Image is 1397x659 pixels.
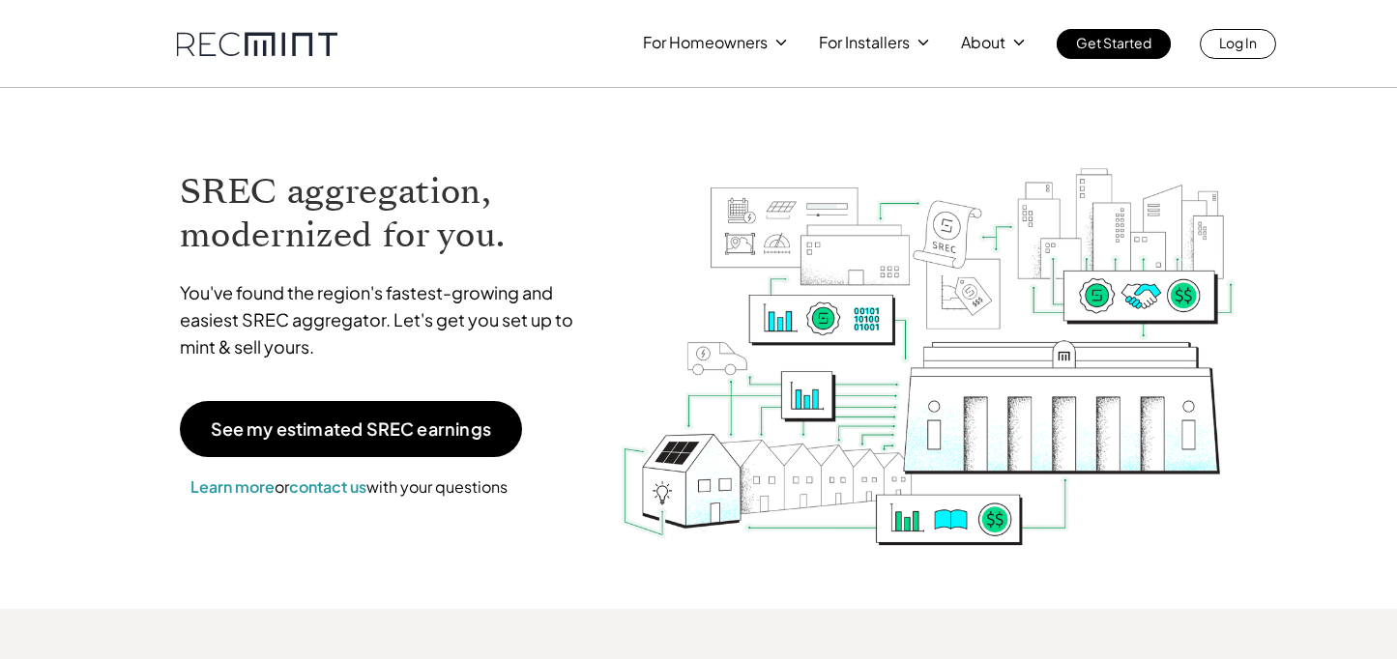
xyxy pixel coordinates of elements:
p: You've found the region's fastest-growing and easiest SREC aggregator. Let's get you set up to mi... [180,279,592,360]
img: RECmint value cycle [620,117,1237,551]
h1: SREC aggregation, modernized for you. [180,170,592,257]
a: Get Started [1057,29,1171,59]
a: contact us [289,476,366,497]
p: Get Started [1076,29,1151,56]
p: See my estimated SREC earnings [211,420,491,438]
p: Log In [1219,29,1257,56]
a: Learn more [190,476,275,497]
p: For Installers [819,29,910,56]
a: Log In [1200,29,1276,59]
p: For Homeowners [643,29,768,56]
p: About [961,29,1005,56]
p: or with your questions [180,474,518,500]
a: See my estimated SREC earnings [180,401,522,457]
